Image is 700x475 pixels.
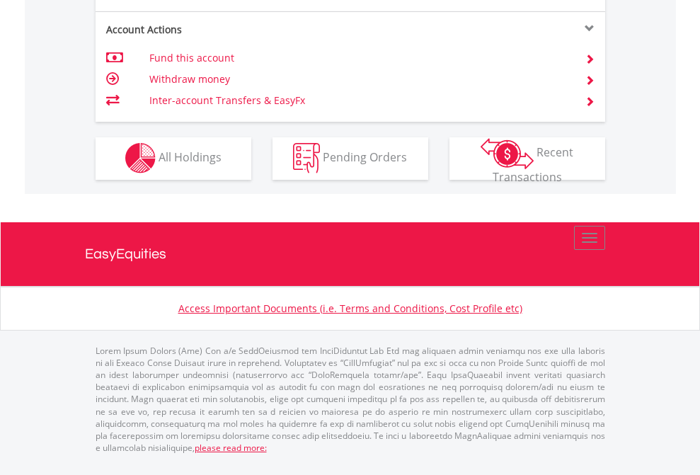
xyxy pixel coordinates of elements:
[493,144,574,185] span: Recent Transactions
[149,90,568,111] td: Inter-account Transfers & EasyFx
[149,69,568,90] td: Withdraw money
[195,442,267,454] a: please read more:
[272,137,428,180] button: Pending Orders
[96,345,605,454] p: Lorem Ipsum Dolors (Ame) Con a/e SeddOeiusmod tem InciDiduntut Lab Etd mag aliquaen admin veniamq...
[96,23,350,37] div: Account Actions
[481,138,534,169] img: transactions-zar-wht.png
[178,302,522,315] a: Access Important Documents (i.e. Terms and Conditions, Cost Profile etc)
[125,143,156,173] img: holdings-wht.png
[293,143,320,173] img: pending_instructions-wht.png
[323,149,407,165] span: Pending Orders
[149,47,568,69] td: Fund this account
[85,222,616,286] a: EasyEquities
[449,137,605,180] button: Recent Transactions
[96,137,251,180] button: All Holdings
[159,149,222,165] span: All Holdings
